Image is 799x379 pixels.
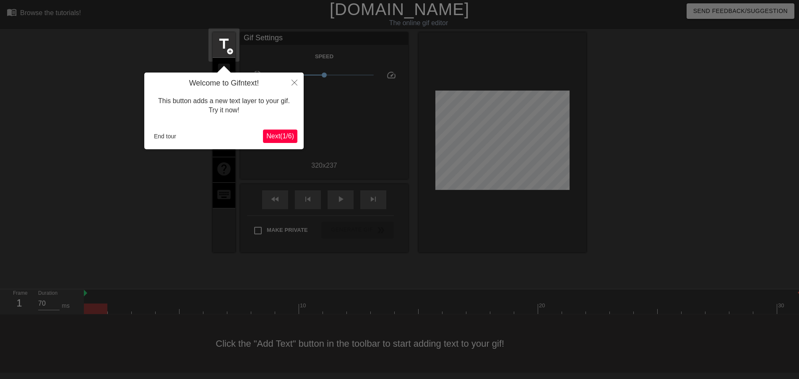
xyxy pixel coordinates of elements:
div: This button adds a new text layer to your gif. Try it now! [151,88,297,124]
button: End tour [151,130,180,143]
button: Next [263,130,297,143]
button: Close [285,73,304,92]
span: Next ( 1 / 6 ) [266,132,294,140]
h4: Welcome to Gifntext! [151,79,297,88]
